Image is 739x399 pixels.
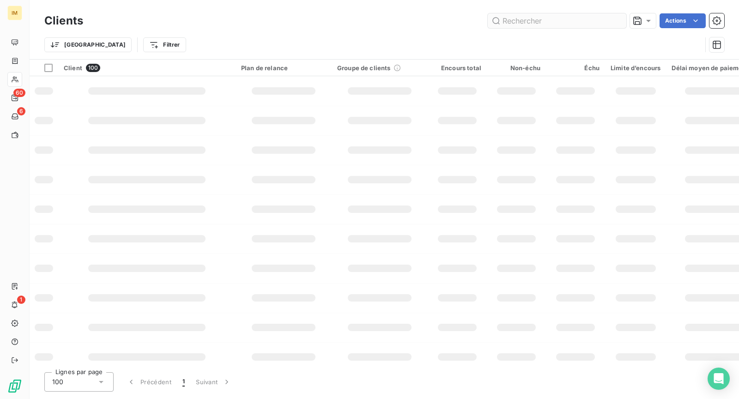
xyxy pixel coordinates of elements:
[17,296,25,304] span: 1
[44,12,83,29] h3: Clients
[190,372,237,392] button: Suivant
[86,64,100,72] span: 100
[121,372,177,392] button: Précédent
[337,64,391,72] span: Groupe de clients
[182,377,185,387] span: 1
[64,64,82,72] span: Client
[44,37,132,52] button: [GEOGRAPHIC_DATA]
[611,64,660,72] div: Limite d’encours
[143,37,186,52] button: Filtrer
[13,89,25,97] span: 60
[7,379,22,393] img: Logo LeanPay
[488,13,626,28] input: Rechercher
[492,64,540,72] div: Non-échu
[551,64,600,72] div: Échu
[708,368,730,390] div: Open Intercom Messenger
[177,372,190,392] button: 1
[660,13,706,28] button: Actions
[433,64,481,72] div: Encours total
[17,107,25,115] span: 6
[241,64,326,72] div: Plan de relance
[7,6,22,20] div: IM
[52,377,63,387] span: 100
